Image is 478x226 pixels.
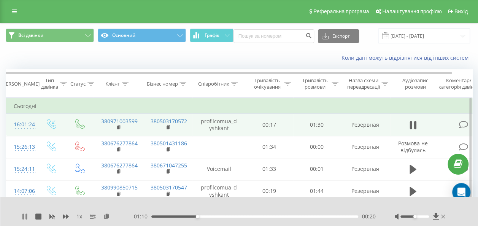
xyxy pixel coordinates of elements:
a: 380971003599 [101,118,138,125]
span: - 01:10 [132,213,151,220]
a: 380990850715 [101,184,138,191]
div: Назва схеми переадресації [347,77,380,90]
td: 01:30 [293,114,341,136]
td: profilcomua_dyshkant [192,180,246,202]
div: Клієнт [105,81,120,87]
div: Бізнес номер [146,81,178,87]
div: Open Intercom Messenger [452,183,470,201]
td: Резервная [341,114,390,136]
div: Accessibility label [413,215,416,218]
input: Пошук за номером [233,29,314,43]
div: Співробітник [198,81,229,87]
button: Експорт [318,29,359,43]
button: Графік [190,29,233,42]
span: Реферальна програма [313,8,369,14]
td: 00:19 [246,180,293,202]
div: 16:01:24 [14,117,29,132]
td: 01:44 [293,180,341,202]
span: Налаштування профілю [382,8,441,14]
a: 380501431186 [151,140,187,147]
div: Accessibility label [196,215,199,218]
a: 380503170572 [151,118,187,125]
td: 01:34 [246,136,293,158]
div: Тривалість розмови [300,77,330,90]
div: 14:07:06 [14,184,29,199]
button: Всі дзвінки [6,29,94,42]
div: Статус [70,81,86,87]
span: 1 x [76,213,82,220]
td: Резервная [341,180,390,202]
div: 15:24:11 [14,162,29,177]
td: 01:33 [246,158,293,180]
div: Тривалість очікування [252,77,282,90]
a: 380676277864 [101,162,138,169]
span: Розмова не відбулась [398,140,428,154]
button: Основний [98,29,186,42]
td: Резервная [341,158,390,180]
span: 00:20 [362,213,376,220]
div: [PERSON_NAME] [1,81,40,87]
div: Тип дзвінка [41,77,58,90]
td: 00:01 [293,158,341,180]
span: Вихід [454,8,468,14]
span: Графік [205,33,219,38]
a: 380503170547 [151,184,187,191]
a: 380671047255 [151,162,187,169]
a: 380676277864 [101,140,138,147]
a: Коли дані можуть відрізнятися вiд інших систем [341,54,472,61]
td: Voicemail [192,158,246,180]
td: Резервная [341,136,390,158]
td: 00:00 [293,136,341,158]
div: Аудіозапис розмови [397,77,434,90]
div: 15:26:13 [14,140,29,154]
td: profilcomua_dyshkant [192,114,246,136]
span: Всі дзвінки [18,32,43,38]
td: 00:17 [246,114,293,136]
